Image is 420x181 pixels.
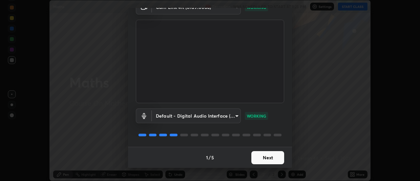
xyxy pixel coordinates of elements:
[247,113,266,119] p: WORKING
[206,154,208,161] h4: 1
[209,154,211,161] h4: /
[251,151,284,164] button: Next
[211,154,214,161] h4: 5
[152,108,241,123] div: Cam Link 4K (0fd9:0066)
